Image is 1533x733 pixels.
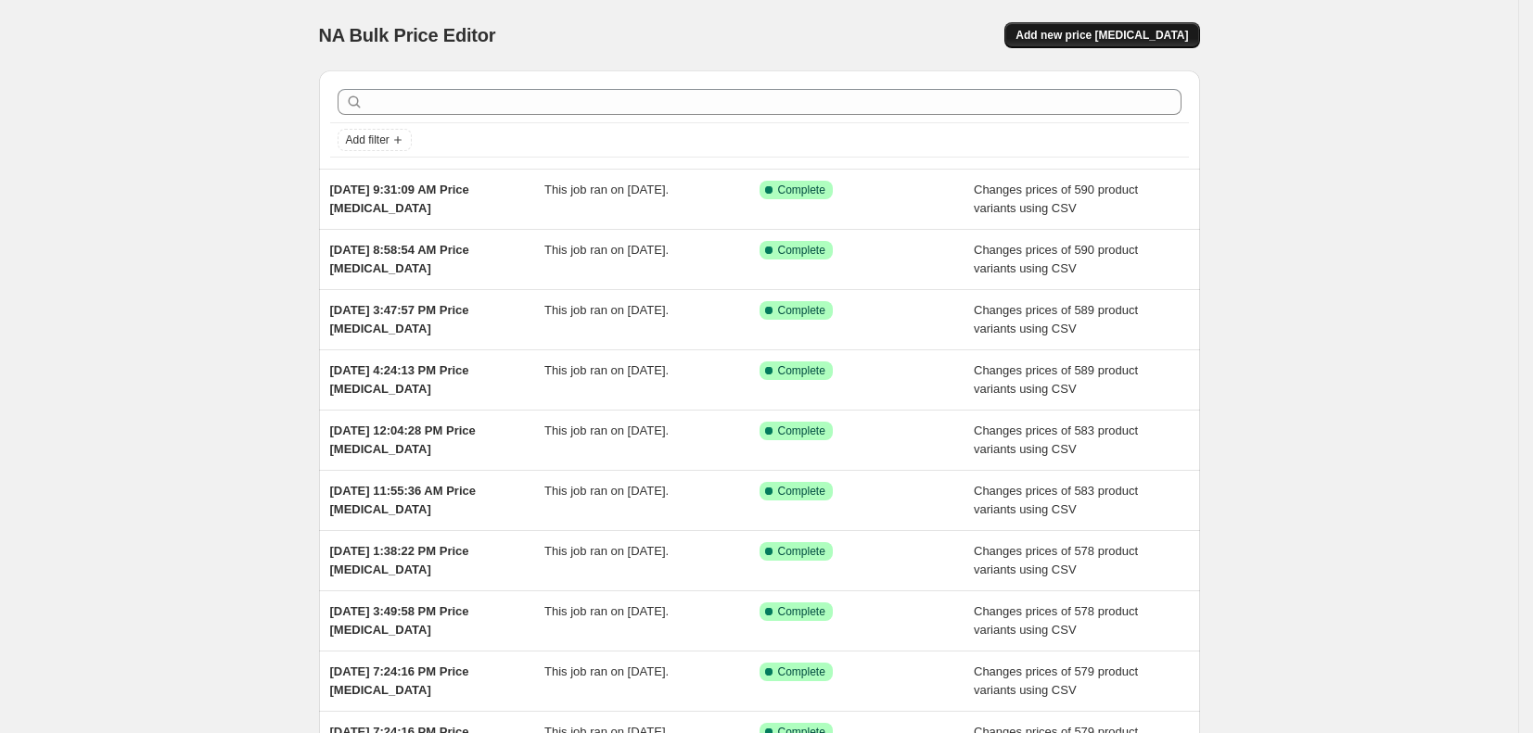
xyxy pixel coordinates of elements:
[330,664,469,697] span: [DATE] 7:24:16 PM Price [MEDICAL_DATA]
[974,423,1138,456] span: Changes prices of 583 product variants using CSV
[330,303,469,335] span: [DATE] 3:47:57 PM Price [MEDICAL_DATA]
[1016,28,1188,43] span: Add new price [MEDICAL_DATA]
[778,363,825,378] span: Complete
[330,183,469,215] span: [DATE] 9:31:09 AM Price [MEDICAL_DATA]
[778,183,825,197] span: Complete
[319,25,496,45] span: NA Bulk Price Editor
[974,303,1138,335] span: Changes prices of 589 product variants using CSV
[778,664,825,679] span: Complete
[330,243,469,275] span: [DATE] 8:58:54 AM Price [MEDICAL_DATA]
[974,363,1138,396] span: Changes prices of 589 product variants using CSV
[330,423,476,456] span: [DATE] 12:04:28 PM Price [MEDICAL_DATA]
[544,604,669,618] span: This job ran on [DATE].
[778,544,825,559] span: Complete
[974,183,1138,215] span: Changes prices of 590 product variants using CSV
[330,484,477,516] span: [DATE] 11:55:36 AM Price [MEDICAL_DATA]
[338,129,412,151] button: Add filter
[544,664,669,678] span: This job ran on [DATE].
[974,544,1138,576] span: Changes prices of 578 product variants using CSV
[544,183,669,196] span: This job ran on [DATE].
[544,363,669,377] span: This job ran on [DATE].
[544,544,669,558] span: This job ran on [DATE].
[778,604,825,619] span: Complete
[974,604,1138,637] span: Changes prices of 578 product variants using CSV
[1004,22,1199,48] button: Add new price [MEDICAL_DATA]
[778,303,825,318] span: Complete
[778,243,825,258] span: Complete
[330,363,469,396] span: [DATE] 4:24:13 PM Price [MEDICAL_DATA]
[346,133,390,147] span: Add filter
[778,423,825,438] span: Complete
[330,604,469,637] span: [DATE] 3:49:58 PM Price [MEDICAL_DATA]
[778,484,825,499] span: Complete
[544,243,669,257] span: This job ran on [DATE].
[544,303,669,317] span: This job ran on [DATE].
[974,484,1138,516] span: Changes prices of 583 product variants using CSV
[544,484,669,498] span: This job ran on [DATE].
[544,423,669,437] span: This job ran on [DATE].
[974,664,1138,697] span: Changes prices of 579 product variants using CSV
[974,243,1138,275] span: Changes prices of 590 product variants using CSV
[330,544,469,576] span: [DATE] 1:38:22 PM Price [MEDICAL_DATA]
